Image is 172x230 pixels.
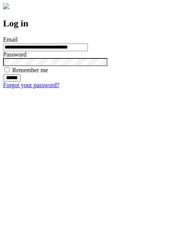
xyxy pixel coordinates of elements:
[3,51,26,58] label: Password
[12,67,48,73] label: Remember me
[3,36,18,43] label: Email
[3,18,169,29] h2: Log in
[3,82,59,88] a: Forgot your password?
[3,3,9,9] img: logo-4e3dc11c47720685a147b03b5a06dd966a58ff35d612b21f08c02c0306f2b779.png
